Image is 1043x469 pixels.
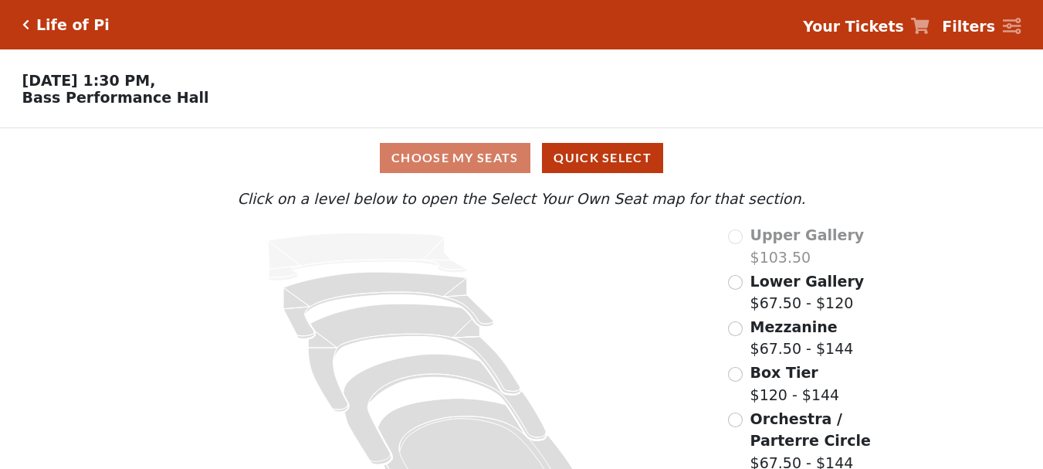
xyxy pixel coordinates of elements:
path: Lower Gallery - Seats Available: 107 [283,272,493,338]
span: Mezzanine [750,318,838,335]
span: Upper Gallery [750,226,865,243]
strong: Your Tickets [803,18,904,35]
button: Quick Select [542,143,663,173]
span: Lower Gallery [750,273,865,290]
span: Box Tier [750,364,818,381]
label: $103.50 [750,224,865,268]
h5: Life of Pi [36,16,110,34]
label: $67.50 - $120 [750,270,865,314]
a: Your Tickets [803,15,930,38]
a: Filters [942,15,1021,38]
p: Click on a level below to open the Select Your Own Seat map for that section. [141,188,902,210]
a: Click here to go back to filters [22,19,29,30]
span: Orchestra / Parterre Circle [750,410,871,450]
strong: Filters [942,18,995,35]
label: $67.50 - $144 [750,316,854,360]
label: $120 - $144 [750,362,840,406]
path: Upper Gallery - Seats Available: 0 [268,233,467,281]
